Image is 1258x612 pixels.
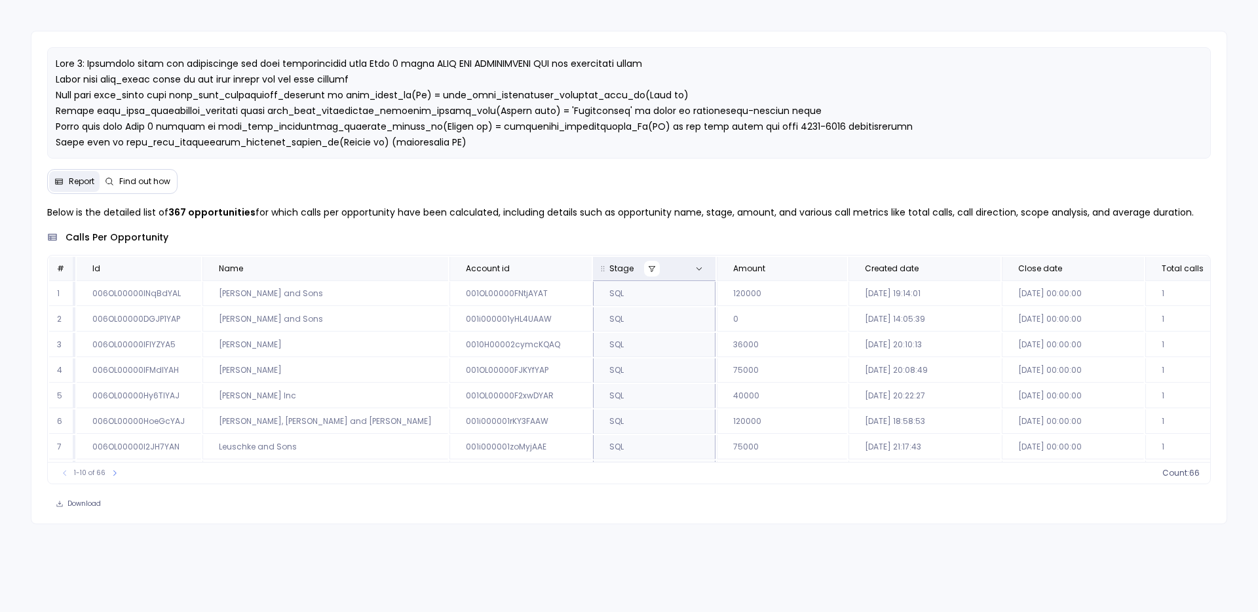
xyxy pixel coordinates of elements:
td: Leuschke and Sons [202,435,448,459]
td: 001i000001rKY3FAAW [449,410,592,434]
td: [DATE] 19:14:01 [848,282,1001,306]
td: 4 [49,358,75,383]
td: SQL [593,333,715,357]
td: SQL [593,384,715,408]
span: Amount [733,263,765,274]
span: Close date [1018,263,1062,274]
td: 006OL00000I2JH7YAN [77,435,201,459]
span: Total calls [1162,263,1204,274]
td: SQL [593,307,715,332]
td: 120000 [717,282,847,306]
span: Report [69,176,94,187]
td: [DATE] 14:05:39 [848,307,1001,332]
button: Report [49,171,100,192]
td: [PERSON_NAME], [PERSON_NAME] and [PERSON_NAME] [202,410,448,434]
td: 75000 [717,358,847,383]
td: 006OL00000IFIYZYA5 [77,333,201,357]
td: 001OL00000F2xwDYAR [449,384,592,408]
td: 001OL00000FJKYfYAP [449,358,592,383]
td: [DATE] 00:00:00 [1002,282,1144,306]
td: SQL [593,282,715,306]
span: Id [92,263,100,274]
td: 001i000001yHL4UAAW [449,307,592,332]
strong: 367 opportunities [168,206,256,219]
td: [DATE] 13:58:03 [848,461,1001,485]
td: 006OL00000IFMdlYAH [77,358,201,383]
button: Find out how [100,171,176,192]
td: [DATE] 00:00:00 [1002,384,1144,408]
td: [DATE] 00:00:00 [1002,307,1144,332]
td: [DATE] 00:00:00 [1002,333,1144,357]
td: [DATE] 21:17:43 [848,435,1001,459]
td: [PERSON_NAME] [202,333,448,357]
td: 001OL00000DZrQBYA1 [449,461,592,485]
td: [PERSON_NAME] and Sons [202,307,448,332]
td: 006OL00000Hy6TlYAJ [77,384,201,408]
p: Below is the detailed list of for which calls per opportunity have been calculated, including det... [47,204,1211,220]
td: 40000 [717,461,847,485]
button: Download [47,495,109,513]
td: 006OL00000HoeGcYAJ [77,410,201,434]
td: [DATE] 20:08:49 [848,358,1001,383]
span: Find out how [119,176,170,187]
td: 001OL00000FNtjAYAT [449,282,592,306]
td: SQL [593,461,715,485]
td: 006OL00000He1jZYAR [77,461,201,485]
td: 120000 [717,410,847,434]
span: count : [1162,468,1189,478]
td: [PERSON_NAME] [202,358,448,383]
td: 001i000001zoMyjAAE [449,435,592,459]
span: Created date [865,263,919,274]
td: [PERSON_NAME] Inc [202,384,448,408]
td: 7 [49,435,75,459]
td: [DATE] 00:00:00 [1002,461,1144,485]
span: Stage [609,263,634,274]
td: 006OL00000INqBdYAL [77,282,201,306]
td: 3 [49,333,75,357]
span: Name [219,263,243,274]
td: 5 [49,384,75,408]
td: [PERSON_NAME] and Sons [202,282,448,306]
td: SQL [593,410,715,434]
td: 75000 [717,435,847,459]
td: [DATE] 00:00:00 [1002,435,1144,459]
td: 36000 [717,333,847,357]
span: Lore 3: Ipsumdolo sitam con adipiscinge sed doei temporincidid utla Etdo 0 magna ALIQ ENI ADMINIM... [56,57,913,212]
td: 0010H00002cymcKQAQ [449,333,592,357]
td: 1 [49,282,75,306]
td: [DATE] 20:10:13 [848,333,1001,357]
span: Download [67,499,101,508]
td: 0 [717,307,847,332]
span: Account id [466,263,510,274]
td: [DATE] 00:00:00 [1002,358,1144,383]
td: [PERSON_NAME] and [PERSON_NAME] [202,461,448,485]
td: [DATE] 18:58:53 [848,410,1001,434]
td: SQL [593,358,715,383]
td: 006OL00000DGJP1YAP [77,307,201,332]
span: 66 [1189,468,1200,478]
span: calls per opportunity [66,231,168,244]
td: 2 [49,307,75,332]
span: # [57,263,64,274]
td: [DATE] 20:22:27 [848,384,1001,408]
td: 40000 [717,384,847,408]
span: 1-10 of 66 [74,468,105,478]
td: 8 [49,461,75,485]
td: [DATE] 00:00:00 [1002,410,1144,434]
td: SQL [593,435,715,459]
td: 6 [49,410,75,434]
